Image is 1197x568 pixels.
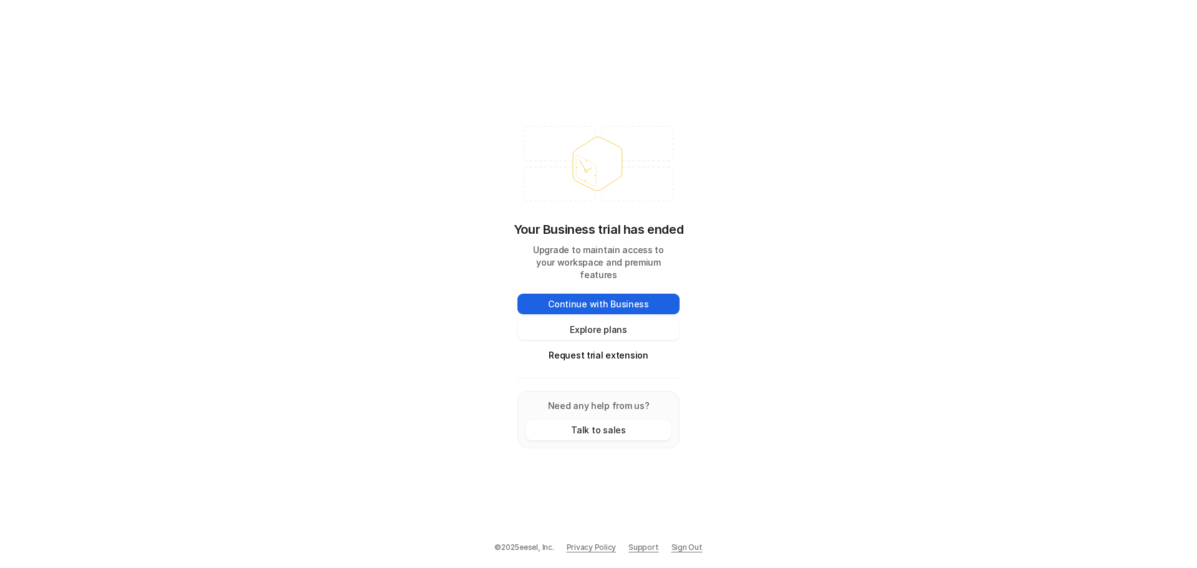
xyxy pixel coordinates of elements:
[628,542,658,553] span: Support
[526,420,671,440] button: Talk to sales
[514,220,683,239] p: Your Business trial has ended
[517,345,680,365] button: Request trial extension
[567,542,617,553] a: Privacy Policy
[526,399,671,412] p: Need any help from us?
[517,294,680,314] button: Continue with Business
[517,244,680,281] p: Upgrade to maintain access to your workspace and premium features
[671,542,703,553] a: Sign Out
[494,542,554,553] p: © 2025 eesel, Inc.
[517,319,680,340] button: Explore plans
